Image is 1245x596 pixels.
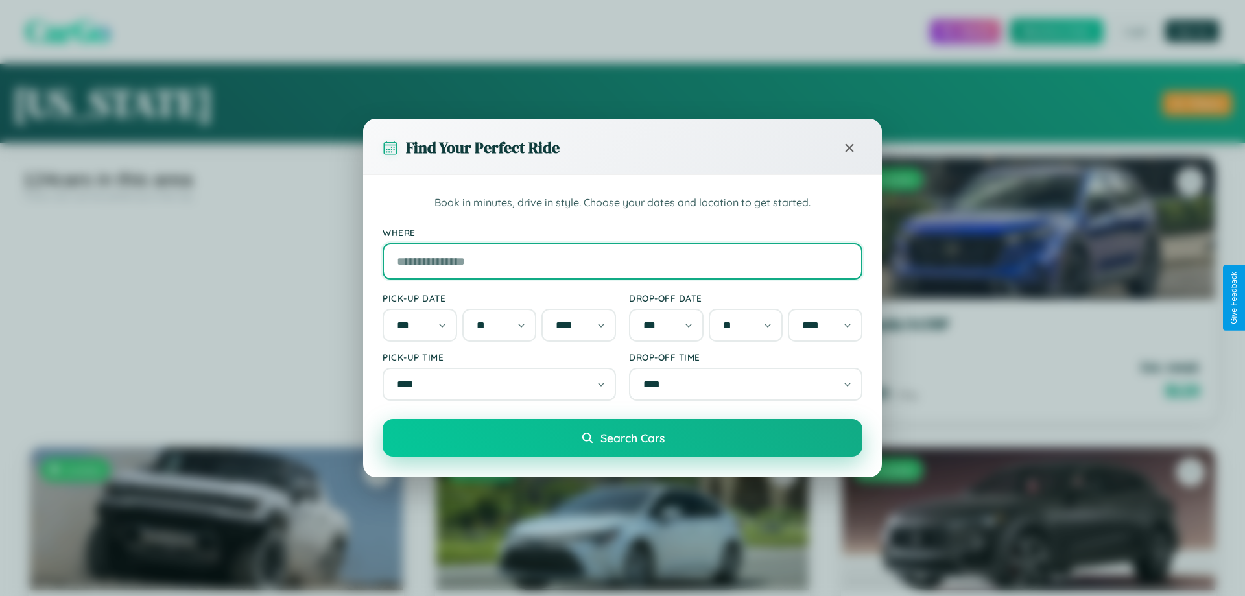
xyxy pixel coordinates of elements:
[629,292,862,304] label: Drop-off Date
[383,292,616,304] label: Pick-up Date
[629,352,862,363] label: Drop-off Time
[406,137,560,158] h3: Find Your Perfect Ride
[600,431,665,445] span: Search Cars
[383,352,616,363] label: Pick-up Time
[383,195,862,211] p: Book in minutes, drive in style. Choose your dates and location to get started.
[383,227,862,238] label: Where
[383,419,862,457] button: Search Cars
